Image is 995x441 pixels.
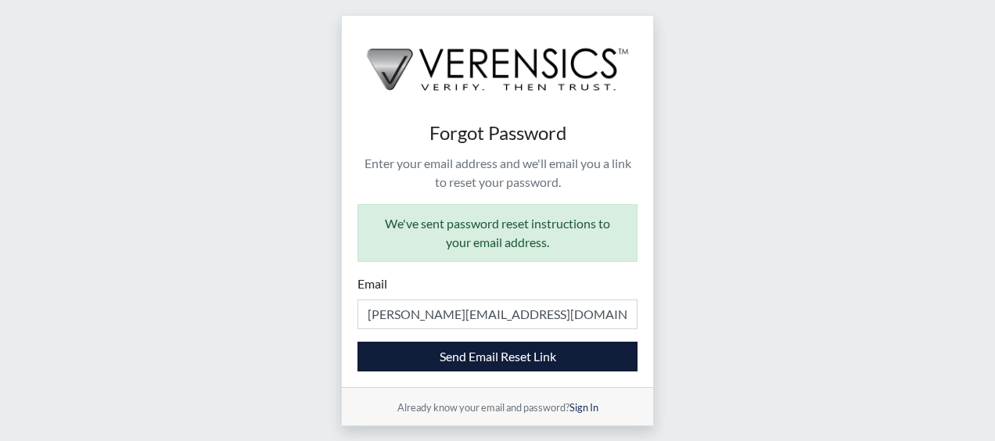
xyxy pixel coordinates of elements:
h4: Forgot Password [357,122,638,145]
a: Sign In [569,401,598,414]
button: Send Email Reset Link [357,342,638,371]
p: Enter your email address and we'll email you a link to reset your password. [357,154,638,192]
input: Email [357,299,638,329]
label: Email [357,274,387,293]
p: We've sent password reset instructions to your email address. [374,214,621,252]
small: Already know your email and password? [397,401,598,414]
img: logo-wide-black.2aad4157.png [342,16,653,106]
